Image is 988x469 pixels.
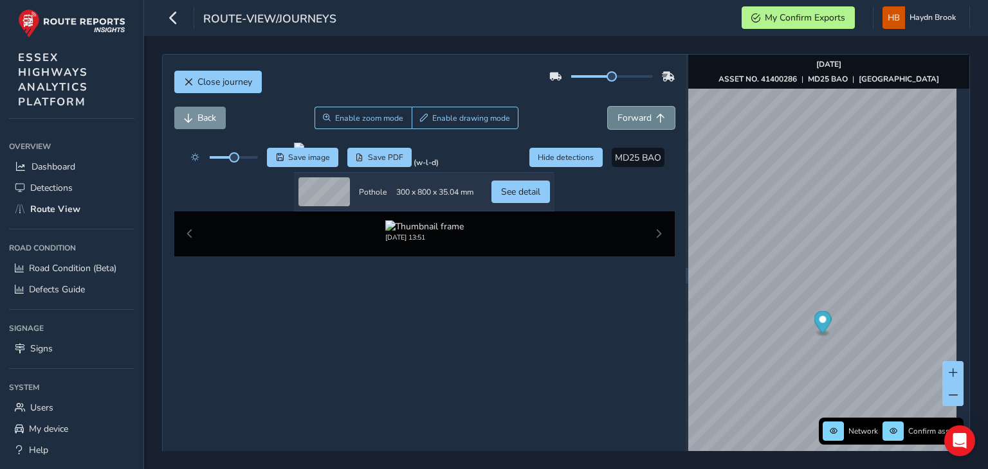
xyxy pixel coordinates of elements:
img: rr logo [18,9,125,38]
td: Pothole [354,173,392,211]
a: Road Condition (Beta) [9,258,134,279]
span: Users [30,402,53,414]
span: Close journey [197,76,252,88]
a: Dashboard [9,156,134,177]
button: Zoom [315,107,412,129]
a: Help [9,439,134,461]
button: Back [174,107,226,129]
a: My device [9,418,134,439]
a: Users [9,397,134,418]
img: Thumbnail frame [385,220,464,233]
span: Network [848,426,878,436]
span: See detail [501,186,540,198]
span: ESSEX HIGHWAYS ANALYTICS PLATFORM [18,50,88,109]
div: Map marker [814,311,832,337]
strong: MD25 BAO [808,74,848,84]
button: Forward [608,107,675,129]
div: System [9,378,134,397]
a: Defects Guide [9,279,134,300]
span: Enable zoom mode [335,113,403,123]
span: Save PDF [368,152,403,163]
span: Haydn Brook [910,6,956,29]
span: Forward [617,112,652,124]
div: Overview [9,137,134,156]
strong: [GEOGRAPHIC_DATA] [859,74,939,84]
img: diamond-layout [883,6,905,29]
button: Draw [412,107,519,129]
span: My Confirm Exports [765,12,845,24]
div: Signage [9,319,134,338]
div: Road Condition [9,238,134,258]
strong: ASSET NO. 41400286 [718,74,797,84]
span: Enable drawing mode [432,113,510,123]
button: Close journey [174,71,262,93]
span: route-view/journeys [203,11,336,29]
td: 300 x 800 x 35.04 mm [392,173,478,211]
span: My device [29,423,68,435]
div: Open Intercom Messenger [944,425,975,456]
span: Confirm assets [908,426,960,436]
button: PDF [347,148,412,167]
span: MD25 BAO [615,152,661,164]
a: Signs [9,338,134,359]
span: Hide detections [538,152,594,163]
a: Route View [9,199,134,220]
span: Detections [30,182,73,194]
span: Signs [30,342,53,355]
span: Back [197,112,216,124]
span: Defects Guide [29,283,85,296]
button: Hide detections [529,148,603,167]
span: Save image [288,152,330,163]
a: Detections [9,177,134,199]
span: Help [29,444,48,456]
div: | | [718,74,939,84]
span: Route View [30,203,80,215]
strong: [DATE] [816,59,841,69]
button: Haydn Brook [883,6,960,29]
span: Dashboard [32,161,75,173]
span: Road Condition (Beta) [29,262,116,274]
button: See detail [491,181,550,203]
div: [DATE] 13:51 [385,233,464,242]
button: Save [267,148,338,167]
button: My Confirm Exports [742,6,855,29]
